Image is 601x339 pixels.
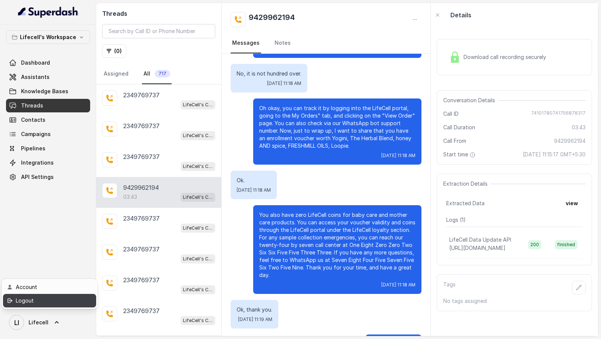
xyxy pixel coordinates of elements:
[14,319,19,327] text: LI
[6,312,90,333] a: Lifecell
[16,283,80,292] div: Account
[2,279,98,309] div: Lifecell
[16,296,80,305] div: Logout
[29,319,48,326] span: Lifecell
